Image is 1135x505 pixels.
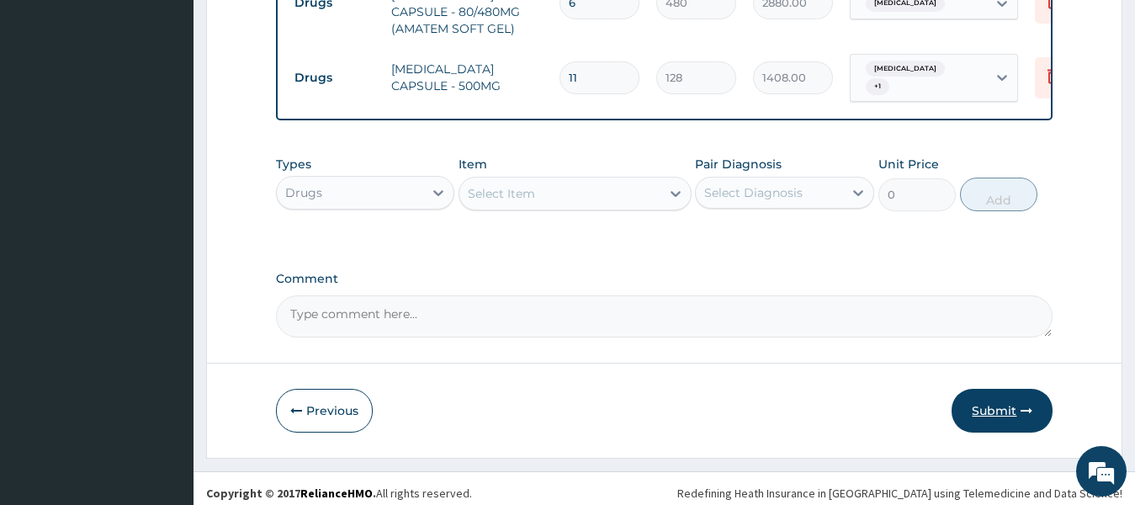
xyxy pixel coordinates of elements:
[952,389,1053,433] button: Submit
[866,61,945,77] span: [MEDICAL_DATA]
[677,485,1122,502] div: Redefining Heath Insurance in [GEOGRAPHIC_DATA] using Telemedicine and Data Science!
[206,486,376,501] strong: Copyright © 2017 .
[704,184,803,201] div: Select Diagnosis
[695,156,782,173] label: Pair Diagnosis
[285,184,322,201] div: Drugs
[276,389,373,433] button: Previous
[286,62,383,93] td: Drugs
[383,52,551,103] td: [MEDICAL_DATA] CAPSULE - 500MG
[459,156,487,173] label: Item
[468,185,535,202] div: Select Item
[276,8,316,49] div: Minimize live chat window
[866,78,889,95] span: + 1
[98,147,232,317] span: We're online!
[300,486,373,501] a: RelianceHMO
[276,272,1053,286] label: Comment
[276,157,311,172] label: Types
[878,156,939,173] label: Unit Price
[31,84,68,126] img: d_794563401_company_1708531726252_794563401
[960,178,1037,211] button: Add
[8,331,321,390] textarea: Type your message and hit 'Enter'
[88,94,283,116] div: Chat with us now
